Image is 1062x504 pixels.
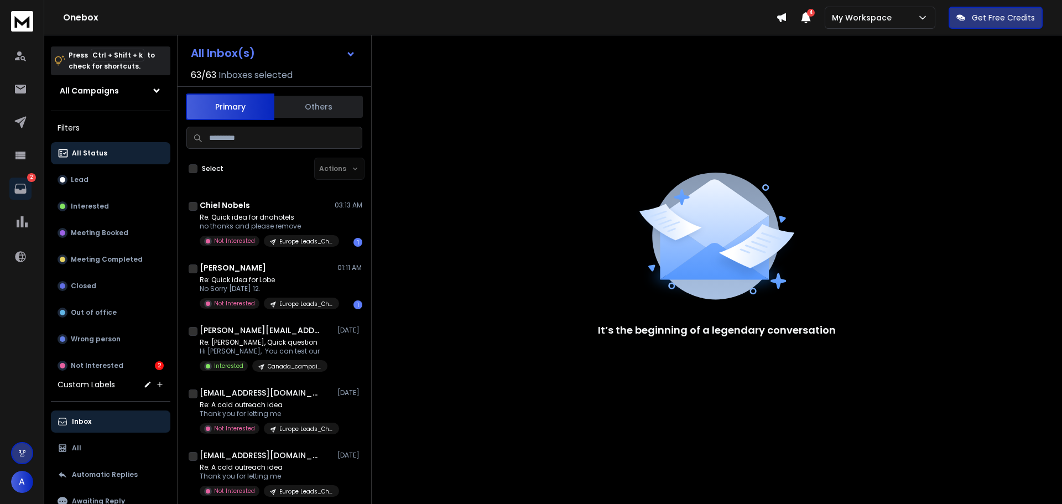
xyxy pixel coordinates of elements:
[191,69,216,82] span: 63 / 63
[51,437,170,459] button: All
[72,149,107,158] p: All Status
[200,387,321,398] h1: [EMAIL_ADDRESS][DOMAIN_NAME]
[51,142,170,164] button: All Status
[60,85,119,96] h1: All Campaigns
[200,262,266,273] h1: [PERSON_NAME]
[51,169,170,191] button: Lead
[58,379,115,390] h3: Custom Labels
[279,237,332,246] p: Europe Leads_ChatGpt_Copy
[279,487,332,496] p: Europe Leads_ChatGpt_Copy
[71,255,143,264] p: Meeting Completed
[11,471,33,493] button: A
[337,263,362,272] p: 01:11 AM
[337,326,362,335] p: [DATE]
[353,300,362,309] div: 1
[51,411,170,433] button: Inbox
[51,222,170,244] button: Meeting Booked
[949,7,1043,29] button: Get Free Credits
[214,237,255,245] p: Not Interested
[200,347,327,356] p: Hi [PERSON_NAME], You can test our
[182,42,365,64] button: All Inbox(s)
[72,444,81,453] p: All
[91,49,144,61] span: Ctrl + Shift + k
[335,201,362,210] p: 03:13 AM
[72,470,138,479] p: Automatic Replies
[353,238,362,247] div: 1
[598,323,836,338] p: It’s the beginning of a legendary conversation
[218,69,293,82] h3: Inboxes selected
[268,362,321,371] p: Canada_campaign
[71,175,88,184] p: Lead
[191,48,255,59] h1: All Inbox(s)
[832,12,896,23] p: My Workspace
[71,228,128,237] p: Meeting Booked
[200,325,321,336] h1: [PERSON_NAME][EMAIL_ADDRESS][DOMAIN_NAME]
[200,472,332,481] p: Thank you for letting me
[51,355,170,377] button: Not Interested2
[51,80,170,102] button: All Campaigns
[202,164,223,173] label: Select
[214,362,243,370] p: Interested
[63,11,776,24] h1: Onebox
[279,425,332,433] p: Europe Leads_ChatGpt_Copy
[69,50,155,72] p: Press to check for shortcuts.
[200,222,332,231] p: no thanks and please remove
[200,200,250,211] h1: Chiel Nobels
[155,361,164,370] div: 2
[51,328,170,350] button: Wrong person
[200,463,332,472] p: Re: A cold outreach idea
[200,401,332,409] p: Re: A cold outreach idea
[71,308,117,317] p: Out of office
[214,424,255,433] p: Not Interested
[72,417,91,426] p: Inbox
[200,284,332,293] p: No Sorry [DATE] 12.
[200,450,321,461] h1: [EMAIL_ADDRESS][DOMAIN_NAME]
[274,95,363,119] button: Others
[200,338,327,347] p: Re: [PERSON_NAME], Quick question
[200,409,332,418] p: Thank you for letting me
[279,300,332,308] p: Europe Leads_ChatGpt_Copy
[337,451,362,460] p: [DATE]
[337,388,362,397] p: [DATE]
[71,335,121,344] p: Wrong person
[51,302,170,324] button: Out of office
[807,9,815,17] span: 4
[51,195,170,217] button: Interested
[214,299,255,308] p: Not Interested
[9,178,32,200] a: 2
[71,361,123,370] p: Not Interested
[11,11,33,32] img: logo
[27,173,36,182] p: 2
[200,213,332,222] p: Re: Quick idea for dnahotels
[51,120,170,136] h3: Filters
[51,464,170,486] button: Automatic Replies
[71,282,96,290] p: Closed
[71,202,109,211] p: Interested
[51,275,170,297] button: Closed
[186,93,274,120] button: Primary
[51,248,170,271] button: Meeting Completed
[214,487,255,495] p: Not Interested
[972,12,1035,23] p: Get Free Credits
[200,276,332,284] p: Re: Quick idea for Lobe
